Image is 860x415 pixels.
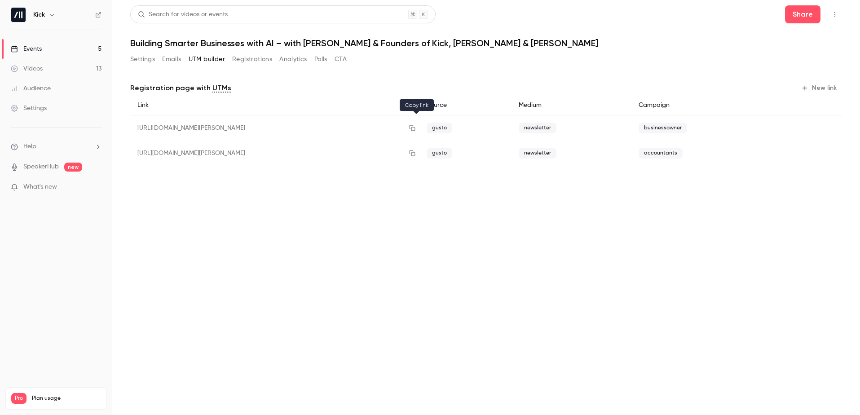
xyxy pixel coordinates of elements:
button: Registrations [232,52,272,66]
div: Source [419,95,512,115]
div: Videos [11,64,43,73]
img: Kick [11,8,26,22]
button: Polls [314,52,327,66]
span: accountants [639,148,683,159]
span: new [64,163,82,172]
span: newsletter [519,123,556,133]
div: Events [11,44,42,53]
div: [URL][DOMAIN_NAME][PERSON_NAME] [130,141,419,166]
a: UTMs [212,83,231,93]
button: Settings [130,52,155,66]
button: Emails [162,52,181,66]
span: Help [23,142,36,151]
iframe: Noticeable Trigger [91,183,101,191]
span: What's new [23,182,57,192]
button: CTA [335,52,347,66]
div: Link [130,95,419,115]
button: Analytics [279,52,307,66]
span: businessowner [639,123,687,133]
h6: Kick [33,10,45,19]
button: Share [785,5,820,23]
div: Settings [11,104,47,113]
button: New link [798,81,842,95]
li: help-dropdown-opener [11,142,101,151]
div: Medium [512,95,631,115]
div: Audience [11,84,51,93]
div: [URL][DOMAIN_NAME][PERSON_NAME] [130,115,419,141]
div: Campaign [631,95,776,115]
p: Registration page with [130,83,231,93]
div: Search for videos or events [138,10,228,19]
span: Plan usage [32,395,101,402]
span: newsletter [519,148,556,159]
span: Pro [11,393,26,404]
span: gusto [427,123,452,133]
a: SpeakerHub [23,162,59,172]
h1: Building Smarter Businesses with AI – with [PERSON_NAME] & Founders of Kick, [PERSON_NAME] & [PER... [130,38,842,49]
span: gusto [427,148,452,159]
button: UTM builder [189,52,225,66]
